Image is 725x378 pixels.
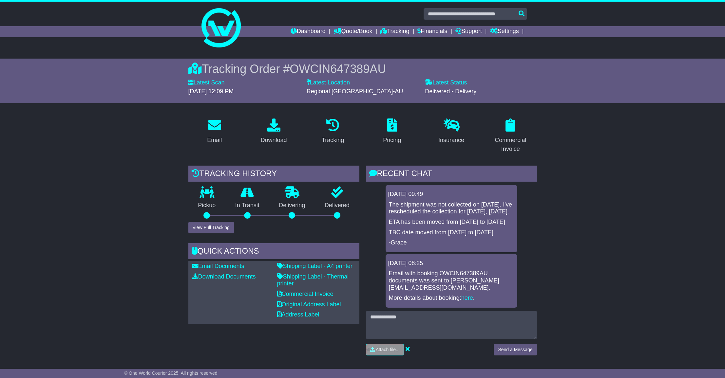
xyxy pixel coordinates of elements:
span: [DATE] 12:09 PM [188,88,234,95]
span: OWCIN647389AU [290,62,386,76]
a: Commercial Invoice [277,291,334,297]
div: Tracking [322,136,344,145]
p: TBC date moved from [DATE] to [DATE] [389,229,514,236]
a: Financials [417,26,447,37]
a: Insurance [434,116,468,147]
a: Email Documents [192,263,244,269]
a: Quote/Book [334,26,372,37]
p: In Transit [225,202,269,209]
div: Email [207,136,222,145]
p: Pickup [188,202,226,209]
div: Tracking Order # [188,62,537,76]
a: Email [203,116,226,147]
a: Tracking [317,116,348,147]
a: Pricing [379,116,405,147]
span: © One World Courier 2025. All rights reserved. [124,370,219,376]
a: Shipping Label - A4 printer [277,263,353,269]
p: ETA has been moved from [DATE] to [DATE] [389,219,514,226]
button: Send a Message [494,344,537,355]
a: Address Label [277,311,319,318]
a: here [461,295,473,301]
a: Settings [490,26,519,37]
a: Tracking [380,26,409,37]
p: More details about booking: . [389,295,514,302]
p: -Grace [389,239,514,246]
button: View Full Tracking [188,222,234,233]
p: Delivering [269,202,315,209]
a: Download [256,116,291,147]
div: Insurance [438,136,464,145]
div: RECENT CHAT [366,166,537,183]
div: Tracking history [188,166,359,183]
label: Latest Status [425,79,467,86]
a: Download Documents [192,273,256,280]
p: Email with booking OWCIN647389AU documents was sent to [PERSON_NAME][EMAIL_ADDRESS][DOMAIN_NAME]. [389,270,514,291]
a: Original Address Label [277,301,341,308]
a: Commercial Invoice [484,116,537,156]
div: [DATE] 08:25 [388,260,515,267]
a: Dashboard [291,26,326,37]
div: Commercial Invoice [488,136,533,153]
div: Quick Actions [188,243,359,261]
p: Delivered [315,202,359,209]
div: Download [260,136,287,145]
div: [DATE] 09:49 [388,191,515,198]
a: Support [455,26,482,37]
span: Regional [GEOGRAPHIC_DATA]-AU [307,88,403,95]
label: Latest Location [307,79,350,86]
p: The shipment was not collected on [DATE]. I've rescheduled the collection for [DATE], [DATE]. [389,201,514,215]
a: Shipping Label - Thermal printer [277,273,349,287]
label: Latest Scan [188,79,225,86]
div: Pricing [383,136,401,145]
span: Delivered - Delivery [425,88,476,95]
